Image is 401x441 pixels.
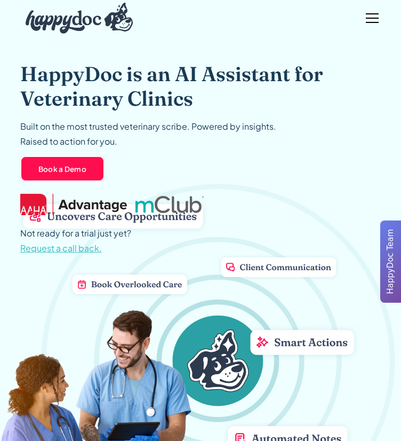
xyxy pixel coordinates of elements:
[26,3,133,34] img: HappyDoc Logo: A happy dog with his ear up, listening.
[20,119,276,149] p: Built on the most trusted veterinary scribe. Powered by insights. Raised to action for you.
[20,194,127,215] img: AAHA Advantage logo
[20,156,105,182] a: Book a Demo
[359,5,381,31] div: menu
[135,196,204,213] img: mclub logo
[20,242,102,254] span: Request a call back.
[20,226,131,256] p: Not ready for a trial just yet?
[20,62,381,111] h1: HappyDoc is an AI Assistant for Veterinary Clinics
